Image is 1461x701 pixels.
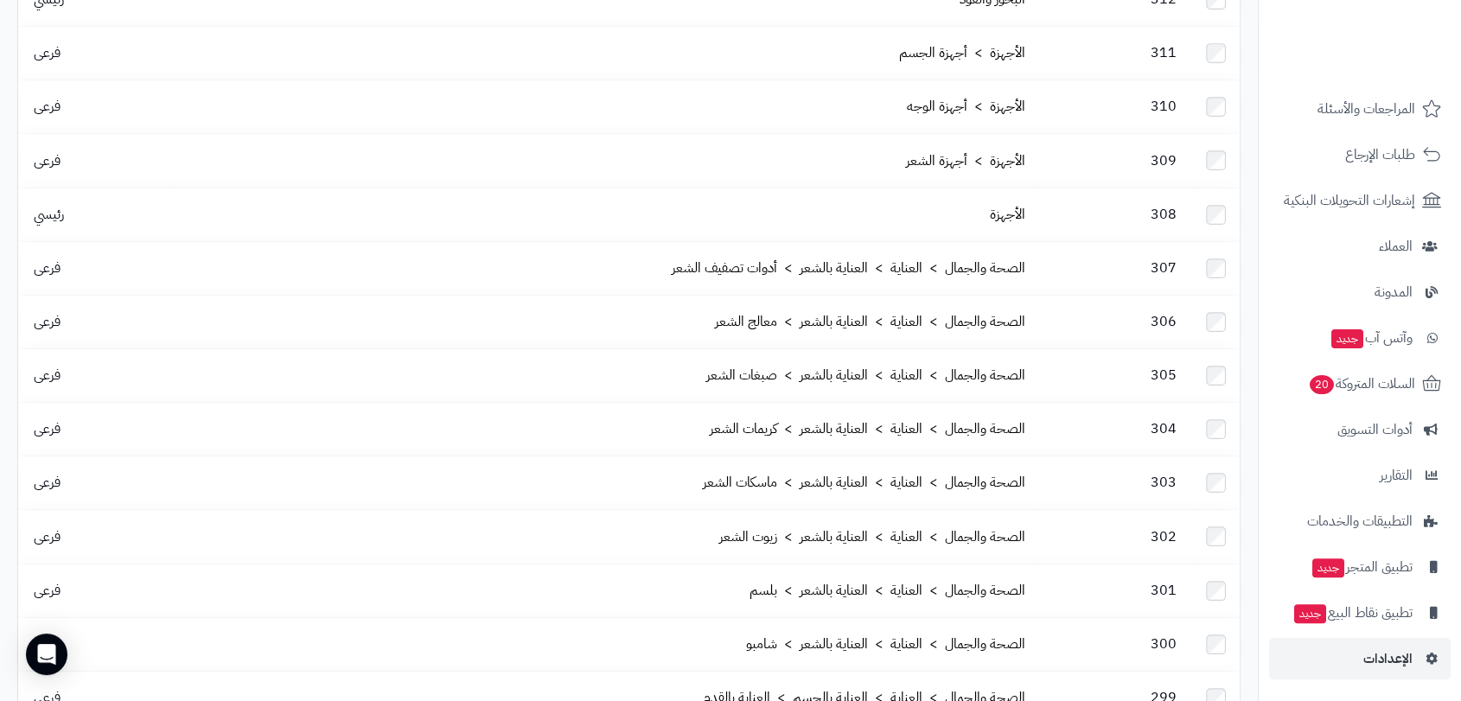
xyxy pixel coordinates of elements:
span: جديد [1294,604,1326,623]
span: فرعى [25,150,69,171]
span: فرعى [25,634,69,654]
span: 304 [1142,418,1185,439]
span: 303 [1142,472,1185,493]
span: أدوات التسويق [1337,417,1413,442]
span: 301 [1142,580,1185,601]
span: فرعى [25,526,69,547]
span: الإعدادات [1363,647,1413,671]
span: التطبيقات والخدمات [1307,509,1413,533]
span: فرعى [25,472,69,493]
span: 309 [1142,150,1185,171]
a: السلات المتروكة20 [1269,363,1451,405]
a: الصحة والجمال > العناية > العناية بالشعر > شامبو [746,634,1025,654]
a: الصحة والجمال > العناية > العناية بالشعر > ماسكات الشعر [703,472,1025,493]
a: الصحة والجمال > العناية > العناية بالشعر > بلسم [750,580,1025,601]
span: فرعى [25,42,69,63]
a: التقارير [1269,455,1451,496]
span: 310 [1142,96,1185,117]
span: المدونة [1375,280,1413,304]
span: السلات المتروكة [1308,372,1415,396]
span: المراجعات والأسئلة [1317,97,1415,121]
a: الأجهزة > أجهزة الجسم [899,42,1025,63]
span: رئيسي [25,204,73,225]
span: 20 [1309,374,1335,394]
a: وآتس آبجديد [1269,317,1451,359]
span: فرعى [25,258,69,278]
a: الصحة والجمال > العناية > العناية بالشعر > أدوات تصفيف الشعر [672,258,1025,278]
span: إشعارات التحويلات البنكية [1284,188,1415,213]
a: الصحة والجمال > العناية > العناية بالشعر > كريمات الشعر [710,418,1025,439]
span: التقارير [1380,463,1413,488]
a: المدونة [1269,271,1451,313]
a: الصحة والجمال > العناية > العناية بالشعر > زيوت الشعر [719,526,1025,547]
span: 311 [1142,42,1185,63]
span: طلبات الإرجاع [1345,143,1415,167]
a: العملاء [1269,226,1451,267]
div: Open Intercom Messenger [26,634,67,675]
span: فرعى [25,311,69,332]
a: الأجهزة [990,204,1025,225]
span: وآتس آب [1330,326,1413,350]
a: أدوات التسويق [1269,409,1451,450]
span: فرعى [25,96,69,117]
span: فرعى [25,580,69,601]
span: العملاء [1379,234,1413,258]
span: 300 [1142,634,1185,654]
a: الأجهزة > أجهزة الشعر [906,150,1025,171]
span: 308 [1142,204,1185,225]
a: تطبيق المتجرجديد [1269,546,1451,588]
span: فرعى [25,418,69,439]
span: 307 [1142,258,1185,278]
a: الإعدادات [1269,638,1451,679]
span: جديد [1312,558,1344,577]
span: تطبيق نقاط البيع [1292,601,1413,625]
a: طلبات الإرجاع [1269,134,1451,175]
a: إشعارات التحويلات البنكية [1269,180,1451,221]
span: تطبيق المتجر [1311,555,1413,579]
a: الصحة والجمال > العناية > العناية بالشعر > معالج الشعر [715,311,1025,332]
a: المراجعات والأسئلة [1269,88,1451,130]
img: logo-2.png [1343,13,1445,49]
span: 302 [1142,526,1185,547]
span: 306 [1142,311,1185,332]
a: التطبيقات والخدمات [1269,500,1451,542]
a: الأجهزة > أجهزة الوجه [907,96,1025,117]
span: جديد [1331,329,1363,348]
span: فرعى [25,365,69,386]
span: 305 [1142,365,1185,386]
a: الصحة والجمال > العناية > العناية بالشعر > صبغات الشعر [706,365,1025,386]
a: تطبيق نقاط البيعجديد [1269,592,1451,634]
